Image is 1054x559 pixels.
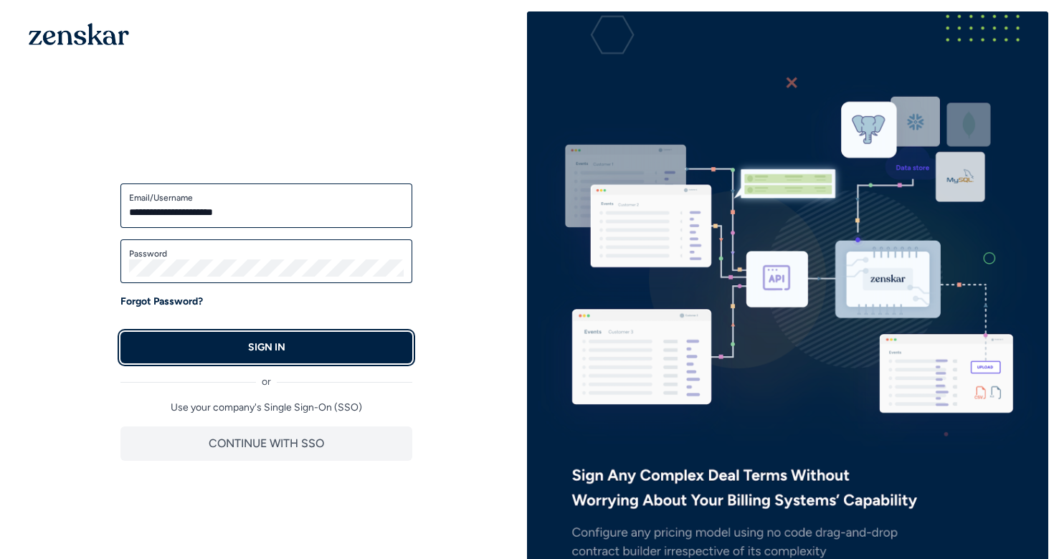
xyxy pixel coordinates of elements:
[120,401,412,415] p: Use your company's Single Sign-On (SSO)
[29,23,129,45] img: 1OGAJ2xQqyY4LXKgY66KYq0eOWRCkrZdAb3gUhuVAqdWPZE9SRJmCz+oDMSn4zDLXe31Ii730ItAGKgCKgCCgCikA4Av8PJUP...
[129,248,404,259] label: Password
[248,340,285,355] p: SIGN IN
[120,363,412,389] div: or
[120,295,203,309] a: Forgot Password?
[120,332,412,363] button: SIGN IN
[129,192,404,204] label: Email/Username
[120,426,412,461] button: CONTINUE WITH SSO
